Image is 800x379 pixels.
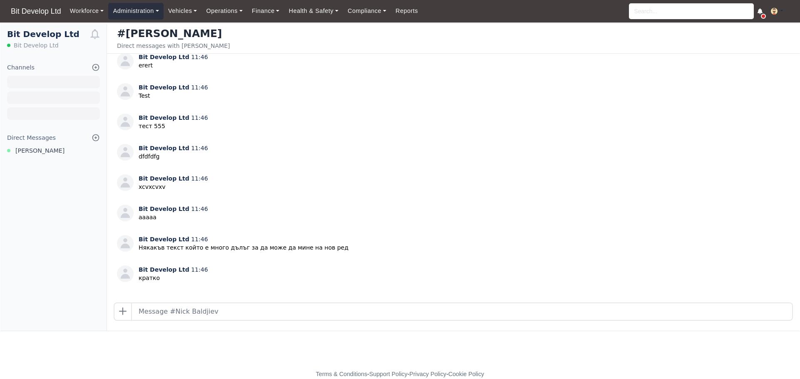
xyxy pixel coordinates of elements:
[139,92,208,100] p: Test
[7,3,65,20] a: Bit Develop Ltd
[7,63,35,72] div: Channels
[139,114,189,121] span: Bit Develop Ltd
[191,236,208,243] span: 11:46
[191,145,208,151] span: 11:46
[15,146,65,156] span: [PERSON_NAME]
[191,266,208,273] span: 11:46
[139,266,189,273] span: Bit Develop Ltd
[0,146,107,156] a: [PERSON_NAME]
[139,183,208,191] p: xcvxcvxv
[448,371,484,377] a: Cookie Policy
[14,41,59,50] span: Bit Develop Ltd
[191,54,208,60] span: 11:46
[139,236,189,243] span: Bit Develop Ltd
[391,3,422,19] a: Reports
[191,84,208,91] span: 11:46
[201,3,247,19] a: Operations
[758,339,800,379] iframe: Chat Widget
[343,3,391,19] a: Compliance
[139,145,189,151] span: Bit Develop Ltd
[117,42,230,50] div: Direct messages with [PERSON_NAME]
[139,243,348,252] p: Някакъв текст който е много дълъг за да може да мине на нов ред
[7,29,90,40] h1: Bit Develop Ltd
[139,175,189,182] span: Bit Develop Ltd
[132,303,792,320] input: Message #Nick Baldjiev
[65,3,109,19] a: Workforce
[139,274,208,282] p: кратко
[117,27,230,40] h3: #[PERSON_NAME]
[247,3,284,19] a: Finance
[163,369,637,379] div: - - -
[191,114,208,121] span: 11:46
[139,206,189,212] span: Bit Develop Ltd
[629,3,754,19] input: Search...
[139,84,189,91] span: Bit Develop Ltd
[7,133,56,143] div: Direct Messages
[410,371,447,377] a: Privacy Policy
[284,3,343,19] a: Health & Safety
[139,122,208,131] p: тест 555
[191,175,208,182] span: 11:46
[139,54,189,60] span: Bit Develop Ltd
[316,371,367,377] a: Terms & Conditions
[139,213,208,222] p: aaaaa
[369,371,407,377] a: Support Policy
[164,3,202,19] a: Vehicles
[139,152,208,161] p: dfdfdfg
[139,61,208,70] p: erert
[191,206,208,212] span: 11:46
[108,3,163,19] a: Administration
